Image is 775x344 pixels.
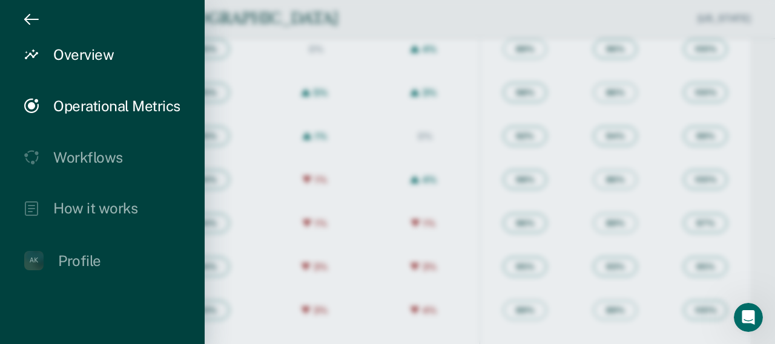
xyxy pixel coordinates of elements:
[24,46,180,63] a: Overview
[53,97,180,115] div: Operational Metrics
[734,303,763,332] iframe: Intercom live chat
[24,149,180,166] a: Workflows
[24,251,44,270] div: A K
[24,251,180,270] a: AKProfile
[24,200,180,217] a: How it works
[53,200,137,217] div: How it works
[53,46,114,63] div: Overview
[58,252,101,270] div: Profile
[24,97,180,115] a: Operational Metrics
[53,149,123,166] div: Workflows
